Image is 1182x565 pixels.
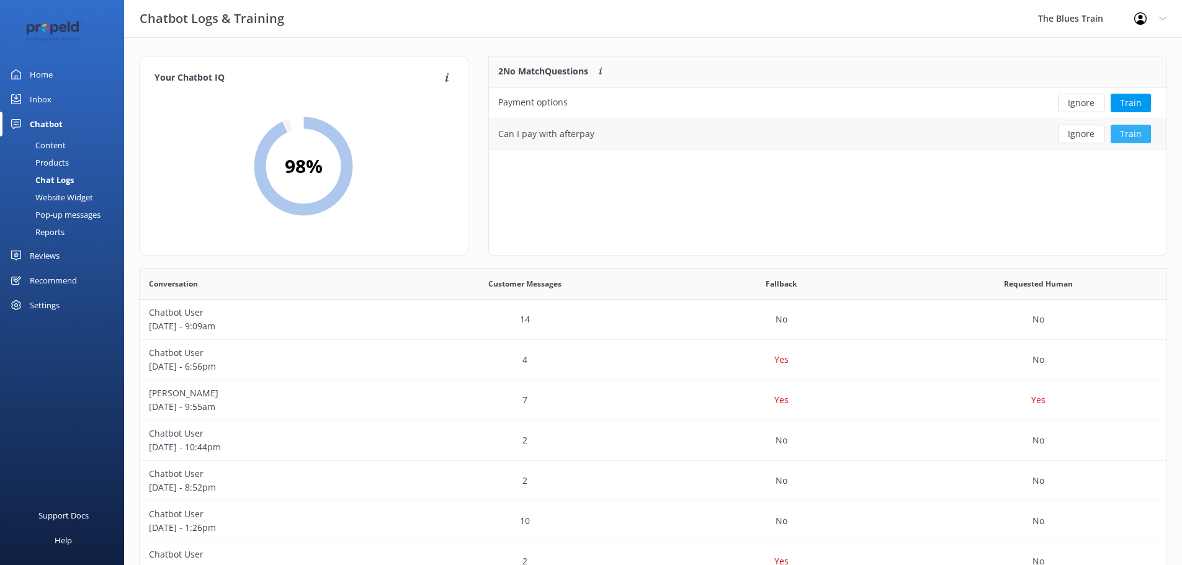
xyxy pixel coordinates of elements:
span: Conversation [149,278,198,290]
h3: Chatbot Logs & Training [140,9,284,29]
p: Chatbot User [149,467,387,481]
p: 7 [522,393,527,407]
div: Pop-up messages [7,206,101,223]
a: Pop-up messages [7,206,124,223]
span: Requested Human [1004,278,1073,290]
div: row [140,380,1166,420]
p: No [1032,353,1044,367]
a: Website Widget [7,189,124,206]
span: Fallback [766,278,797,290]
div: row [140,300,1166,340]
p: No [776,434,787,447]
div: Payment options [498,96,568,109]
div: Reviews [30,243,60,268]
div: Reports [7,223,65,241]
div: Help [55,528,72,553]
p: Yes [774,393,789,407]
div: Products [7,154,69,171]
a: Content [7,136,124,154]
p: No [776,313,787,326]
div: Inbox [30,87,51,112]
a: Products [7,154,124,171]
p: Chatbot User [149,548,387,561]
a: Chat Logs [7,171,124,189]
h2: 98 % [285,151,323,181]
p: [PERSON_NAME] [149,386,387,400]
p: Chatbot User [149,507,387,521]
p: [DATE] - 1:26pm [149,521,387,535]
p: No [776,474,787,487]
div: Chatbot [30,112,63,136]
img: 12-1677471078.png [19,21,90,42]
p: [DATE] - 8:52pm [149,481,387,494]
div: row [140,501,1166,541]
div: row [489,87,1166,118]
button: Ignore [1058,94,1104,112]
button: Ignore [1058,125,1104,143]
p: [DATE] - 9:55am [149,400,387,414]
p: 2 [522,434,527,447]
div: Recommend [30,268,77,293]
p: No [776,514,787,528]
p: 10 [520,514,530,528]
span: Customer Messages [488,278,562,290]
p: [DATE] - 9:09am [149,319,387,333]
div: Can I pay with afterpay [498,127,594,141]
p: [DATE] - 10:44pm [149,440,387,454]
p: 4 [522,353,527,367]
p: No [1032,434,1044,447]
div: Support Docs [38,503,89,528]
div: row [140,461,1166,501]
p: Yes [1031,393,1045,407]
div: grid [489,87,1166,149]
p: Chatbot User [149,306,387,319]
a: Reports [7,223,124,241]
div: row [140,340,1166,380]
button: Train [1111,94,1151,112]
p: Chatbot User [149,346,387,360]
p: No [1032,474,1044,487]
p: 2 No Match Questions [498,65,588,78]
p: Chatbot User [149,427,387,440]
p: 2 [522,474,527,487]
div: Home [30,62,53,87]
h4: Your Chatbot IQ [154,71,441,85]
p: No [1032,514,1044,528]
p: No [1032,313,1044,326]
div: Website Widget [7,189,93,206]
p: Yes [774,353,789,367]
div: row [140,420,1166,461]
div: Content [7,136,66,154]
p: [DATE] - 6:56pm [149,360,387,373]
button: Train [1111,125,1151,143]
div: row [489,118,1166,149]
div: Settings [30,293,60,318]
div: Chat Logs [7,171,74,189]
p: 14 [520,313,530,326]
